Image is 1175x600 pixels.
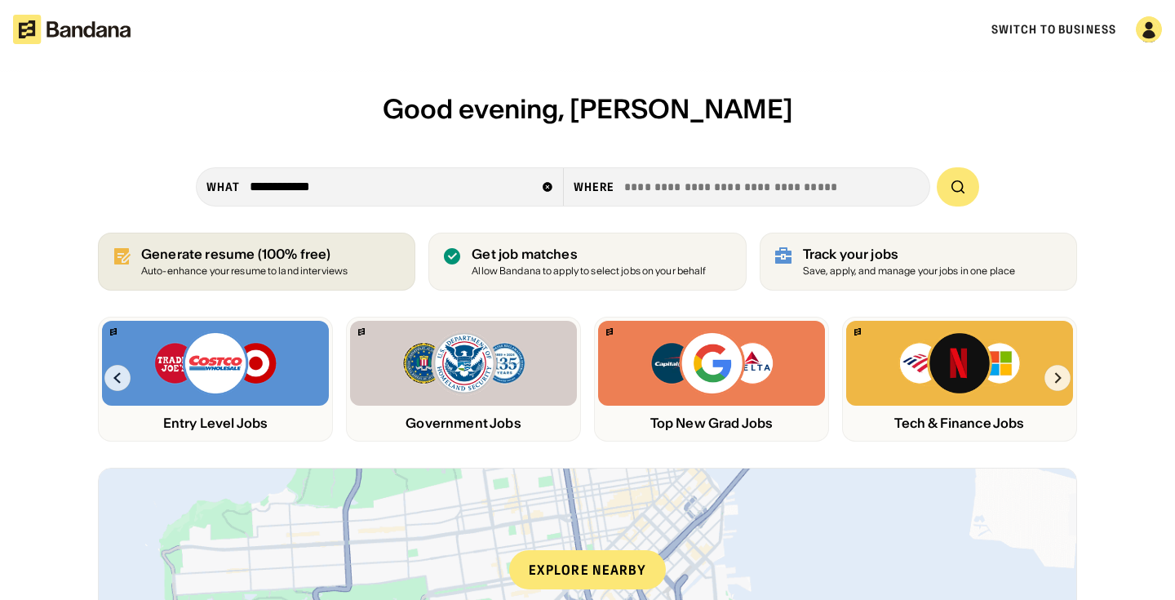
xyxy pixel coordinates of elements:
img: Bandana logo [358,328,365,336]
a: Bandana logoCapital One, Google, Delta logosTop New Grad Jobs [594,317,829,442]
img: Bandana logo [606,328,613,336]
a: Bandana logoTrader Joe’s, Costco, Target logosEntry Level Jobs [98,317,333,442]
img: Bandana logo [854,328,861,336]
a: Bandana logoFBI, DHS, MWRD logosGovernment Jobs [346,317,581,442]
a: Generate resume (100% free)Auto-enhance your resume to land interviews [98,233,415,291]
span: Good evening, [PERSON_NAME] [383,92,793,126]
a: Bandana logoBank of America, Netflix, Microsoft logosTech & Finance Jobs [842,317,1077,442]
img: Bandana logotype [13,15,131,44]
div: Auto-enhance your resume to land interviews [141,266,348,277]
div: Save, apply, and manage your jobs in one place [803,266,1016,277]
div: Tech & Finance Jobs [846,416,1073,431]
div: Track your jobs [803,247,1016,262]
div: Explore nearby [509,550,666,589]
img: Capital One, Google, Delta logos [650,331,774,396]
div: Allow Bandana to apply to select jobs on your behalf [472,266,706,277]
div: what [206,180,240,194]
img: Trader Joe’s, Costco, Target logos [153,331,277,396]
img: FBI, DHS, MWRD logos [401,331,525,396]
a: Switch to Business [991,22,1116,37]
div: Government Jobs [350,416,577,431]
div: Generate resume [141,247,348,262]
img: Right Arrow [1044,365,1071,391]
div: Where [574,180,615,194]
a: Track your jobs Save, apply, and manage your jobs in one place [760,233,1077,291]
div: Top New Grad Jobs [598,416,825,431]
div: Entry Level Jobs [102,416,329,431]
img: Bank of America, Netflix, Microsoft logos [898,331,1022,396]
img: Bandana logo [110,328,117,336]
span: (100% free) [258,246,331,262]
a: Get job matches Allow Bandana to apply to select jobs on your behalf [428,233,746,291]
div: Get job matches [472,247,706,262]
img: Left Arrow [104,365,131,391]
